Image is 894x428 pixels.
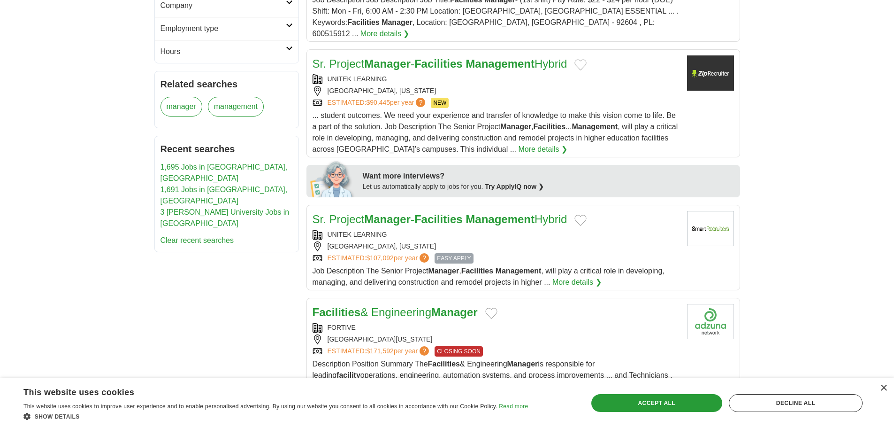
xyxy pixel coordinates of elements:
[310,160,356,197] img: apply-iq-scientist.png
[35,413,80,420] span: Show details
[313,306,478,319] a: Facilities& EngineeringManager
[416,98,425,107] span: ?
[500,123,531,131] strong: Manager
[328,346,431,357] a: ESTIMATED:$171,592per year?
[435,253,473,264] span: EASY APPLY
[420,253,429,263] span: ?
[366,254,393,262] span: $107,092
[160,236,234,244] a: Clear recent searches
[485,308,497,319] button: Add to favorite jobs
[313,86,680,96] div: [GEOGRAPHIC_DATA], [US_STATE]
[313,323,680,333] div: FORTIVE
[431,98,449,108] span: NEW
[360,28,410,39] a: More details ❯
[499,403,528,410] a: Read more, opens a new window
[572,123,618,131] strong: Management
[435,346,483,357] span: CLOSING SOON
[466,57,535,70] strong: Management
[160,97,202,117] a: manager
[414,213,463,226] strong: Facilities
[687,55,734,91] img: Company logo
[313,74,680,84] div: UNITEK LEARNING
[364,213,411,226] strong: Manager
[208,97,264,117] a: management
[160,77,293,91] h2: Related searches
[23,384,504,398] div: This website uses cookies
[552,277,602,288] a: More details ❯
[347,18,379,26] strong: Facilities
[23,403,497,410] span: This website uses cookies to improve user experience and to enable personalised advertising. By u...
[518,144,567,155] a: More details ❯
[591,394,722,412] div: Accept all
[160,208,290,227] a: 3 [PERSON_NAME] University Jobs in [GEOGRAPHIC_DATA]
[466,213,535,226] strong: Management
[534,123,565,131] strong: Facilities
[574,59,587,70] button: Add to favorite jobs
[574,215,587,226] button: Add to favorite jobs
[328,253,431,264] a: ESTIMATED:$107,092per year?
[729,394,863,412] div: Decline all
[313,230,680,240] div: UNITEK LEARNING
[687,211,734,246] img: Company logo
[313,360,672,402] span: Description Position Summary The & Engineering is responsible for leading operations, engineering...
[160,46,286,57] h2: Hours
[155,40,298,63] a: Hours
[363,182,734,192] div: Let us automatically apply to jobs for you.
[428,360,460,368] strong: Facilities
[687,304,734,339] img: Company logo
[313,335,680,344] div: [GEOGRAPHIC_DATA][US_STATE]
[366,99,390,106] span: $90,445
[313,57,567,70] a: Sr. ProjectManager-Facilities ManagementHybrid
[507,360,538,368] strong: Manager
[155,17,298,40] a: Employment type
[160,186,288,205] a: 1,691 Jobs in [GEOGRAPHIC_DATA], [GEOGRAPHIC_DATA]
[336,371,360,379] strong: facility
[313,241,680,251] div: [GEOGRAPHIC_DATA], [US_STATE]
[160,163,288,182] a: 1,695 Jobs in [GEOGRAPHIC_DATA], [GEOGRAPHIC_DATA]
[364,57,411,70] strong: Manager
[431,306,478,319] strong: Manager
[366,347,393,355] span: $171,592
[461,267,493,275] strong: Facilities
[382,18,413,26] strong: Manager
[485,183,544,190] a: Try ApplyIQ now ❯
[313,213,567,226] a: Sr. ProjectManager-Facilities ManagementHybrid
[496,267,542,275] strong: Management
[160,23,286,34] h2: Employment type
[420,346,429,356] span: ?
[880,385,887,392] div: Close
[428,267,459,275] strong: Manager
[23,412,528,421] div: Show details
[414,57,463,70] strong: Facilities
[313,306,361,319] strong: Facilities
[313,111,678,153] span: ... student outcomes. We need your experience and transfer of knowledge to make this vision come ...
[328,98,428,108] a: ESTIMATED:$90,445per year?
[160,142,293,156] h2: Recent searches
[313,267,665,286] span: Job Description The Senior Project , , will play a critical role in developing, managing, and del...
[363,171,734,182] div: Want more interviews?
